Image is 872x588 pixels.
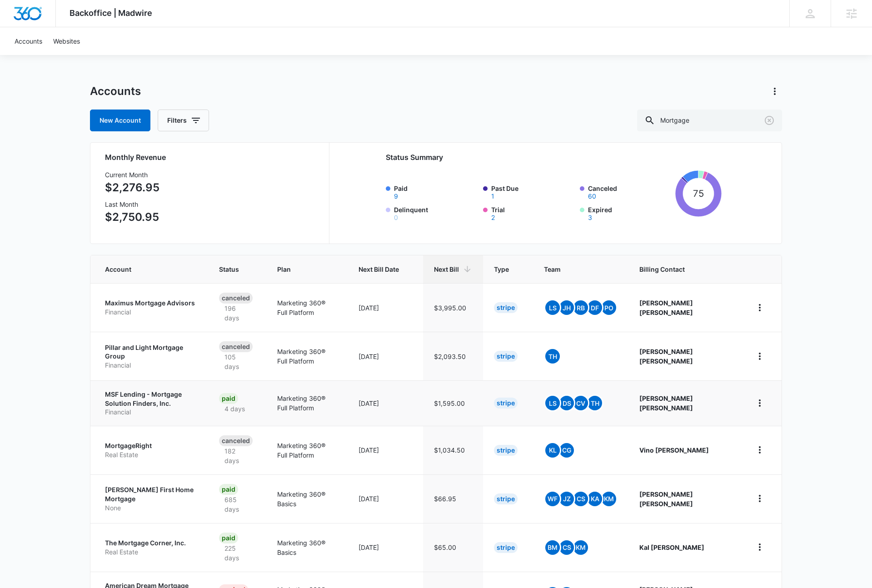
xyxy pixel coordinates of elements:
span: PO [602,300,616,315]
span: CG [559,443,574,458]
div: Stripe [494,351,518,362]
div: Stripe [494,302,518,313]
p: 105 days [219,352,255,371]
h3: Current Month [105,170,159,179]
tspan: 75 [693,188,704,199]
p: None [105,503,197,513]
h3: Last Month [105,199,159,209]
span: Status [219,264,242,274]
td: $65.00 [423,523,483,572]
span: TH [588,396,602,410]
span: TH [545,349,560,364]
span: Cv [573,396,588,410]
p: 225 days [219,543,255,563]
button: Past Due [491,193,494,199]
span: JZ [559,492,574,506]
td: [DATE] [348,523,423,572]
span: KM [573,540,588,555]
span: LS [545,396,560,410]
p: $2,750.95 [105,209,159,225]
p: Marketing 360® Full Platform [277,347,337,366]
span: WF [545,492,560,506]
span: Billing Contact [639,264,731,274]
span: CS [573,492,588,506]
p: Financial [105,308,197,317]
a: Accounts [9,27,48,55]
strong: Vino [PERSON_NAME] [639,446,709,454]
button: home [752,540,767,554]
a: MSF Lending - Mortgage Solution Finders, Inc.Financial [105,390,197,417]
td: $66.95 [423,474,483,523]
p: Real Estate [105,548,197,557]
span: RB [573,300,588,315]
a: New Account [90,110,150,131]
p: 196 days [219,304,255,323]
span: LS [545,300,560,315]
a: Maximus Mortgage AdvisorsFinancial [105,299,197,316]
button: Trial [491,214,495,221]
span: Type [494,264,509,274]
a: Pillar and Light Mortgage GroupFinancial [105,343,197,370]
a: The Mortgage Corner, Inc.Real Estate [105,538,197,556]
span: CS [559,540,574,555]
a: Websites [48,27,85,55]
td: $2,093.50 [423,332,483,380]
span: BM [545,540,560,555]
div: Canceled [219,341,253,352]
div: Stripe [494,398,518,409]
p: Financial [105,361,197,370]
label: Delinquent [394,205,478,221]
td: $1,595.00 [423,380,483,426]
p: Real Estate [105,450,197,459]
button: Canceled [588,193,596,199]
button: home [752,349,767,364]
p: The Mortgage Corner, Inc. [105,538,197,548]
label: Expired [588,205,672,221]
p: Marketing 360® Full Platform [277,441,337,460]
strong: [PERSON_NAME] [PERSON_NAME] [639,490,693,508]
span: Backoffice | Madwire [70,8,152,18]
span: Team [544,264,604,274]
span: DS [559,396,574,410]
div: Stripe [494,542,518,553]
a: [PERSON_NAME] First Home MortgageNone [105,485,197,512]
td: [DATE] [348,380,423,426]
button: home [752,300,767,315]
p: Marketing 360® Basics [277,489,337,508]
button: Paid [394,193,398,199]
span: KM [602,492,616,506]
h1: Accounts [90,85,141,98]
span: Next Bill [434,264,459,274]
div: Stripe [494,493,518,504]
div: Paid [219,393,238,404]
p: [PERSON_NAME] First Home Mortgage [105,485,197,503]
p: Maximus Mortgage Advisors [105,299,197,308]
span: KA [588,492,602,506]
p: Financial [105,408,197,417]
p: MSF Lending - Mortgage Solution Finders, Inc. [105,390,197,408]
p: 4 days [219,404,250,414]
strong: Kal [PERSON_NAME] [639,543,704,551]
button: Expired [588,214,592,221]
button: home [752,396,767,410]
strong: [PERSON_NAME] [PERSON_NAME] [639,299,693,316]
input: Search [637,110,782,131]
button: Clear [762,113,777,128]
strong: [PERSON_NAME] [PERSON_NAME] [639,394,693,412]
p: 685 days [219,495,255,514]
button: Filters [158,110,209,131]
span: Next Bill Date [359,264,399,274]
div: Canceled [219,293,253,304]
span: DF [588,300,602,315]
p: Marketing 360® Basics [277,538,337,557]
label: Canceled [588,184,672,199]
td: $1,034.50 [423,426,483,474]
td: [DATE] [348,283,423,332]
label: Paid [394,184,478,199]
button: home [752,443,767,457]
td: [DATE] [348,474,423,523]
button: home [752,491,767,506]
div: Paid [219,484,238,495]
span: Plan [277,264,337,274]
p: 182 days [219,446,255,465]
